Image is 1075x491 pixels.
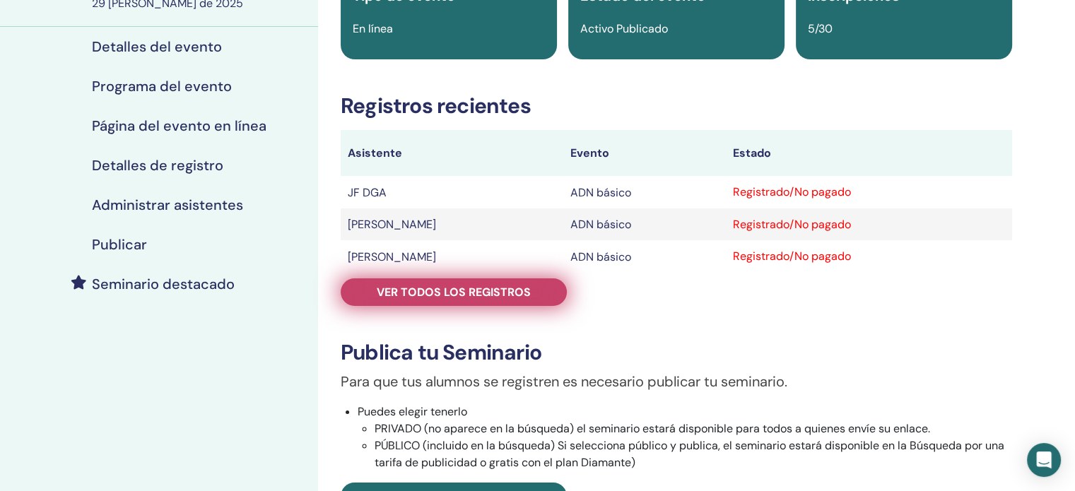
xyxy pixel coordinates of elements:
font: PÚBLICO (incluido en la búsqueda) Si selecciona público y publica, el seminario estará disponible... [375,438,1004,470]
font: Programa del evento [92,77,232,95]
font: Registrado/No pagado [732,249,850,264]
font: [PERSON_NAME] [348,217,436,232]
font: En línea [353,21,393,36]
font: PRIVADO (no aparece en la búsqueda) el seminario estará disponible para todos a quienes envíe su ... [375,421,930,436]
font: 5/30 [808,21,833,36]
font: Publicar [92,235,147,254]
font: Para que tus alumnos se registren es necesario publicar tu seminario. [341,372,787,391]
font: Página del evento en línea [92,117,266,135]
font: Registrado/No pagado [732,217,850,232]
font: ADN básico [570,185,630,200]
font: Detalles del evento [92,37,222,56]
font: ADN básico [570,217,630,232]
font: Publica tu Seminario [341,338,541,366]
a: Ver todos los registros [341,278,567,306]
font: Asistente [348,146,402,160]
font: Activo Publicado [580,21,668,36]
font: Ver todos los registros [377,285,531,300]
font: ADN básico [570,249,630,264]
font: Registros recientes [341,92,531,119]
font: Seminario destacado [92,275,235,293]
font: Puedes elegir tenerlo [358,404,467,419]
font: Administrar asistentes [92,196,243,214]
font: Estado [732,146,770,160]
font: Detalles de registro [92,156,223,174]
font: [PERSON_NAME] [348,249,436,264]
font: Evento [570,146,609,160]
div: Open Intercom Messenger [1027,443,1061,477]
font: Registrado/No pagado [732,184,850,199]
font: JF DGA [348,185,387,200]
